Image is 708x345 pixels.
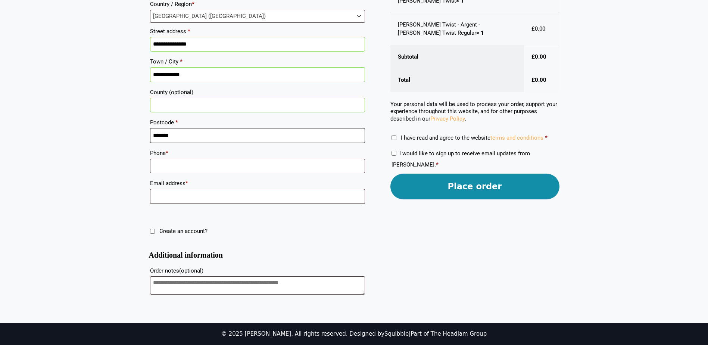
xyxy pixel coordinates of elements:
bdi: 0.00 [531,53,546,60]
label: I would like to sign up to receive email updates from [PERSON_NAME]. [392,150,530,168]
strong: × 1 [476,29,484,36]
label: Street address [150,26,365,37]
span: £ [531,25,535,32]
p: Your personal data will be used to process your order, support your experience throughout this we... [390,101,559,123]
td: [PERSON_NAME] Twist - Argent - [PERSON_NAME] Twist Regular [390,13,524,45]
bdi: 0.00 [531,25,545,32]
input: I would like to sign up to receive email updates from [PERSON_NAME]. [392,151,396,156]
div: © 2025 [PERSON_NAME]. All rights reserved. Designed by | [221,330,487,338]
th: Total [390,68,524,92]
label: Order notes [150,265,365,276]
label: Email address [150,178,365,189]
th: Subtotal [390,45,524,69]
input: I have read and agree to the websiteterms and conditions * [392,135,396,140]
a: Privacy Policy [430,115,465,122]
bdi: 0.00 [531,77,546,83]
a: Squibble [384,330,409,337]
span: Create an account? [159,228,208,234]
h3: Additional information [149,254,366,257]
label: Phone [150,147,365,159]
button: Place order [390,174,559,199]
span: £ [531,77,535,83]
span: I have read and agree to the website [401,134,543,141]
label: Town / City [150,56,365,67]
a: Part of The Headlam Group [411,330,487,337]
a: terms and conditions [490,134,543,141]
label: Postcode [150,117,365,128]
label: County [150,87,365,98]
span: United Kingdom (UK) [150,10,365,22]
span: £ [531,53,535,60]
span: (optional) [169,89,193,96]
input: Create an account? [150,229,155,234]
span: Country / Region [150,10,365,23]
span: (optional) [179,267,203,274]
abbr: required [545,134,548,141]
